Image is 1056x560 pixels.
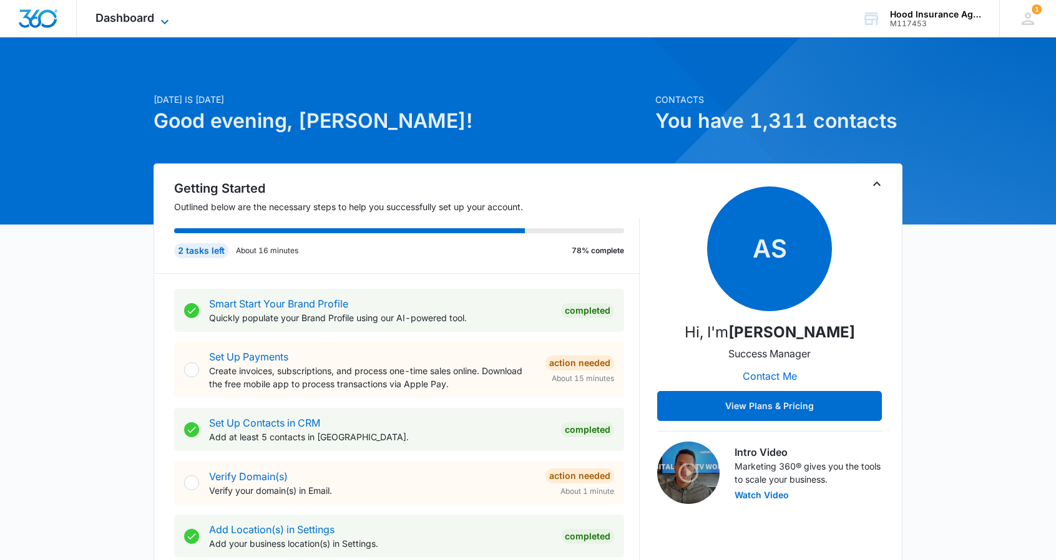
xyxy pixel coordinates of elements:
div: notifications count [1032,4,1042,14]
p: About 16 minutes [236,245,298,256]
a: Add Location(s) in Settings [209,523,335,536]
h1: You have 1,311 contacts [655,106,902,136]
div: Action Needed [545,468,614,483]
p: Marketing 360® gives you the tools to scale your business. [735,460,882,486]
span: About 1 minute [560,486,614,497]
span: 1 [1032,4,1042,14]
p: Outlined below are the necessary steps to help you successfully set up your account. [174,200,640,213]
div: Completed [561,303,614,318]
span: About 15 minutes [552,373,614,384]
div: Action Needed [545,355,614,370]
h3: Intro Video [735,445,882,460]
button: Watch Video [735,491,789,500]
p: Verify your domain(s) in Email. [209,484,535,497]
a: Verify Domain(s) [209,470,288,483]
h1: Good evening, [PERSON_NAME]! [154,106,648,136]
p: Add your business location(s) in Settings. [209,537,551,550]
div: account id [890,19,981,28]
h2: Getting Started [174,179,640,198]
p: [DATE] is [DATE] [154,93,648,106]
p: Add at least 5 contacts in [GEOGRAPHIC_DATA]. [209,430,551,443]
a: Set Up Contacts in CRM [209,417,320,429]
button: Contact Me [730,361,809,391]
p: 78% complete [572,245,624,256]
p: Create invoices, subscriptions, and process one-time sales online. Download the free mobile app t... [209,364,535,390]
span: AS [707,186,832,311]
img: Intro Video [657,442,720,504]
strong: [PERSON_NAME] [728,323,855,341]
div: 2 tasks left [174,243,228,258]
a: Set Up Payments [209,350,288,363]
button: Toggle Collapse [869,176,884,191]
span: Dashboard [95,11,154,24]
button: View Plans & Pricing [657,391,882,421]
p: Quickly populate your Brand Profile using our AI-powered tool. [209,311,551,324]
div: Completed [561,422,614,437]
p: Success Manager [728,346,811,361]
a: Smart Start Your Brand Profile [209,297,348,310]
div: account name [890,9,981,19]
div: Completed [561,529,614,544]
p: Contacts [655,93,902,106]
p: Hi, I'm [685,321,855,344]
